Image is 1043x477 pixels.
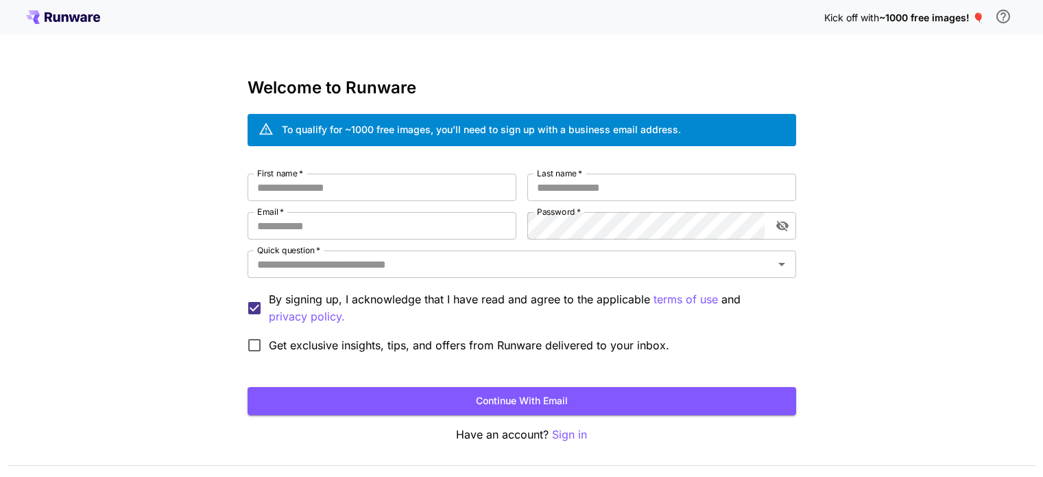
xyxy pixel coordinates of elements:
[269,291,785,325] p: By signing up, I acknowledge that I have read and agree to the applicable and
[269,308,345,325] p: privacy policy.
[269,308,345,325] button: By signing up, I acknowledge that I have read and agree to the applicable terms of use and
[537,167,582,179] label: Last name
[269,337,669,353] span: Get exclusive insights, tips, and offers from Runware delivered to your inbox.
[552,426,587,443] button: Sign in
[824,12,879,23] span: Kick off with
[990,3,1017,30] button: In order to qualify for free credit, you need to sign up with a business email address and click ...
[654,291,718,308] button: By signing up, I acknowledge that I have read and agree to the applicable and privacy policy.
[770,213,795,238] button: toggle password visibility
[879,12,984,23] span: ~1000 free images! 🎈
[537,206,581,218] label: Password
[248,426,796,443] p: Have an account?
[257,244,320,256] label: Quick question
[257,167,303,179] label: First name
[257,206,284,218] label: Email
[248,387,796,415] button: Continue with email
[248,78,796,97] h3: Welcome to Runware
[282,122,681,137] div: To qualify for ~1000 free images, you’ll need to sign up with a business email address.
[772,255,791,274] button: Open
[654,291,718,308] p: terms of use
